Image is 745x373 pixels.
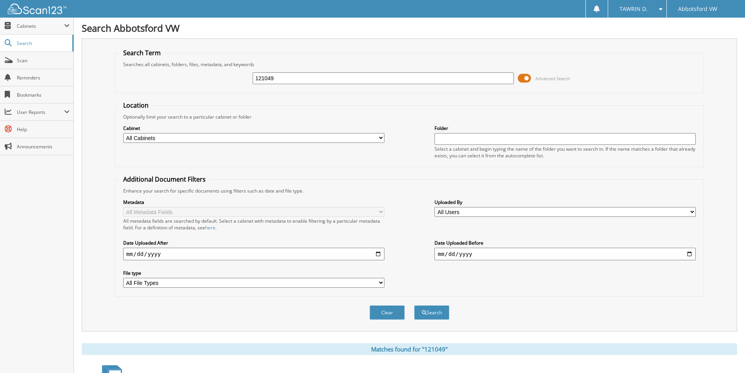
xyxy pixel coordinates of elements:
[434,125,696,132] label: Folder
[17,126,70,133] span: Help
[205,224,215,231] a: here
[123,125,384,132] label: Cabinet
[119,187,700,194] div: Enhance your search for specific documents using filters such as date and file type.
[434,146,696,159] div: Select a cabinet and begin typing the name of the folder you want to search in. If the name match...
[82,343,737,355] div: Matches found for "121049"
[119,49,165,57] legend: Search Term
[119,114,700,120] div: Optionally limit your search to a particular cabinet or folder
[17,92,70,98] span: Bookmarks
[535,76,570,81] span: Advanced Search
[619,7,648,11] span: TAWRIN D.
[370,305,405,320] button: Clear
[123,240,384,246] label: Date Uploaded After
[17,40,68,47] span: Search
[8,4,66,14] img: scan123-logo-white.svg
[123,199,384,205] label: Metadata
[119,61,700,68] div: Searches all cabinets, folders, files, metadata, and keywords
[414,305,449,320] button: Search
[678,7,717,11] span: Abbotsford VW
[17,57,70,64] span: Scan
[17,74,70,81] span: Reminders
[119,175,210,184] legend: Additional Document Filters
[17,143,70,150] span: Announcements
[82,22,737,34] h1: Search Abbotsford VW
[434,240,696,246] label: Date Uploaded Before
[119,101,153,110] legend: Location
[17,109,64,115] span: User Reports
[434,248,696,260] input: end
[434,199,696,205] label: Uploaded By
[17,23,64,29] span: Cabinets
[123,248,384,260] input: start
[123,270,384,276] label: File type
[123,218,384,231] div: All metadata fields are searched by default. Select a cabinet with metadata to enable filtering b...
